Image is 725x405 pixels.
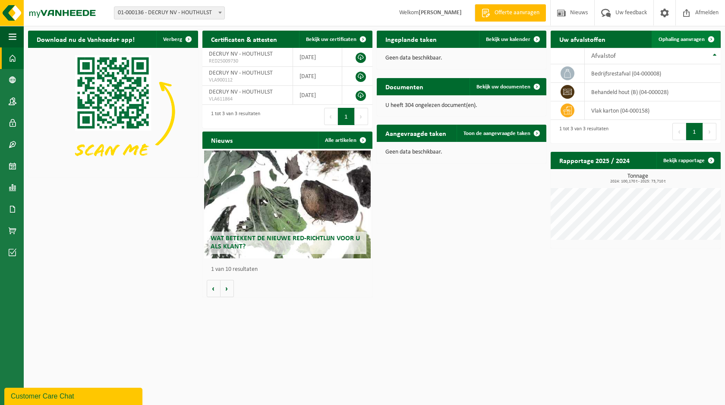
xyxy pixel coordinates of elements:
a: Bekijk uw kalender [479,31,545,48]
a: Alle artikelen [318,132,372,149]
span: Afvalstof [591,53,616,60]
td: [DATE] [293,48,342,67]
a: Bekijk rapportage [656,152,720,169]
button: 1 [686,123,703,140]
span: VLA611864 [209,96,287,103]
p: Geen data beschikbaar. [385,55,538,61]
h2: Documenten [377,78,432,95]
h2: Nieuws [202,132,241,148]
td: behandeld hout (B) (04-000028) [585,83,721,101]
td: bedrijfsrestafval (04-000008) [585,64,721,83]
h2: Aangevraagde taken [377,125,455,141]
span: Bekijk uw certificaten [306,37,356,42]
p: Geen data beschikbaar. [385,149,538,155]
strong: [PERSON_NAME] [419,9,462,16]
td: [DATE] [293,86,342,105]
img: Download de VHEPlus App [28,48,198,175]
a: Bekijk uw certificaten [299,31,372,48]
h3: Tonnage [555,173,721,184]
td: vlak karton (04-000158) [585,101,721,120]
div: 1 tot 3 van 3 resultaten [555,122,608,141]
span: DECRUY NV - HOUTHULST [209,51,273,57]
span: 01-000136 - DECRUY NV - HOUTHULST [114,6,225,19]
span: DECRUY NV - HOUTHULST [209,89,273,95]
p: U heeft 304 ongelezen document(en). [385,103,538,109]
h2: Ingeplande taken [377,31,445,47]
a: Toon de aangevraagde taken [457,125,545,142]
button: Vorige [207,280,221,297]
a: Offerte aanvragen [475,4,546,22]
button: Next [703,123,716,140]
h2: Rapportage 2025 / 2024 [551,152,638,169]
a: Bekijk uw documenten [470,78,545,95]
span: RED25009730 [209,58,287,65]
span: Verberg [163,37,182,42]
button: 1 [338,108,355,125]
h2: Certificaten & attesten [202,31,286,47]
span: Wat betekent de nieuwe RED-richtlijn voor u als klant? [211,235,360,250]
span: DECRUY NV - HOUTHULST [209,70,273,76]
h2: Download nu de Vanheede+ app! [28,31,143,47]
div: 1 tot 3 van 3 resultaten [207,107,260,126]
button: Volgende [221,280,234,297]
iframe: chat widget [4,386,144,405]
a: Ophaling aanvragen [652,31,720,48]
span: 01-000136 - DECRUY NV - HOUTHULST [114,7,224,19]
h2: Uw afvalstoffen [551,31,614,47]
span: Bekijk uw kalender [486,37,530,42]
button: Verberg [156,31,197,48]
button: Previous [672,123,686,140]
span: VLA900112 [209,77,287,84]
span: Offerte aanvragen [492,9,542,17]
a: Wat betekent de nieuwe RED-richtlijn voor u als klant? [204,151,371,258]
span: Toon de aangevraagde taken [463,131,530,136]
p: 1 van 10 resultaten [211,267,368,273]
span: Bekijk uw documenten [476,84,530,90]
button: Next [355,108,368,125]
span: Ophaling aanvragen [659,37,705,42]
td: [DATE] [293,67,342,86]
button: Previous [324,108,338,125]
span: 2024: 100,170 t - 2025: 73,710 t [555,179,721,184]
